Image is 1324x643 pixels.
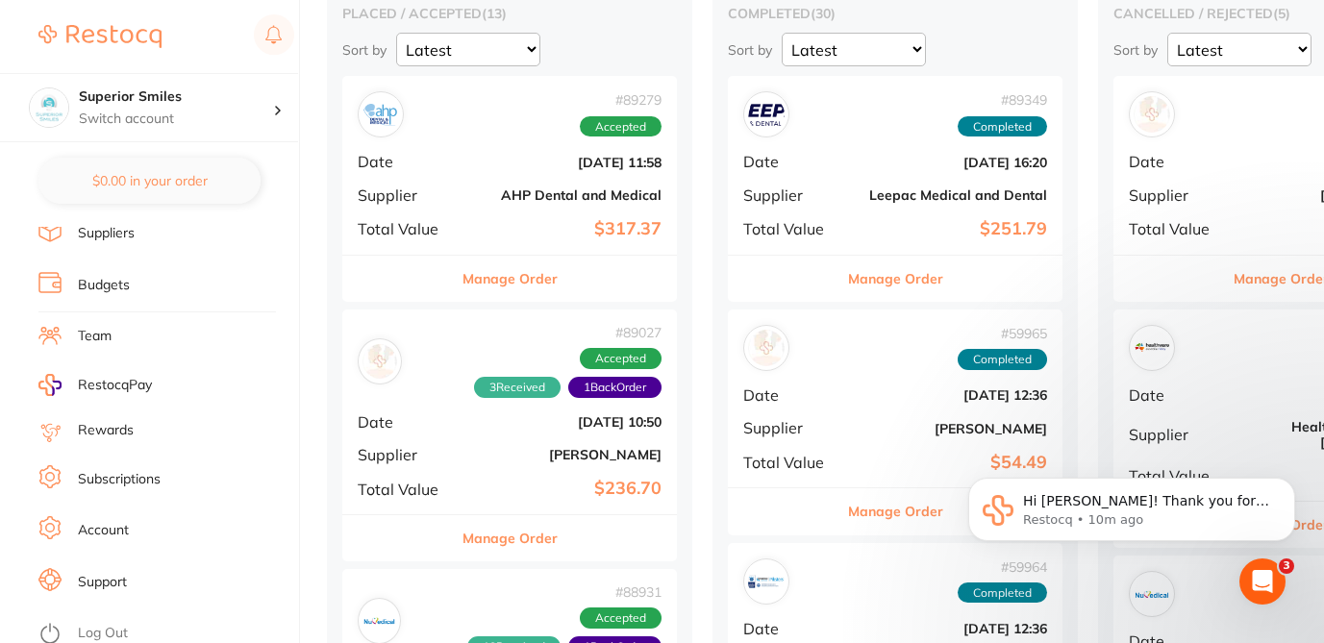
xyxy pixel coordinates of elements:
span: Accepted [580,348,662,369]
span: Completed [958,582,1047,604]
a: RestocqPay [38,374,152,396]
span: Total Value [358,220,454,237]
b: $251.79 [855,219,1047,239]
span: Date [358,153,454,170]
a: Team [78,327,112,346]
span: Received [474,377,561,398]
span: Date [1129,153,1225,170]
span: RestocqPay [78,376,152,395]
a: Subscriptions [78,470,161,489]
b: [DATE] 16:20 [855,155,1047,170]
h4: Superior Smiles [79,87,273,107]
a: Support [78,573,127,592]
span: Completed [958,349,1047,370]
span: Date [358,413,454,431]
img: Restocq Logo [38,25,162,48]
img: Henry Schein Halas [748,330,785,366]
button: $0.00 in your order [38,158,261,204]
b: Leepac Medical and Dental [855,187,1047,203]
b: [DATE] 12:36 [855,621,1047,636]
b: [DATE] 12:36 [855,387,1047,403]
b: AHP Dental and Medical [469,187,662,203]
span: Supplier [1129,426,1225,443]
img: Erskine Dental [748,563,785,600]
img: Adam Dental [1134,96,1170,133]
span: Date [1129,386,1225,404]
b: [DATE] 11:58 [469,155,662,170]
span: # 89279 [580,92,662,108]
span: Date [743,620,839,637]
b: $236.70 [469,479,662,499]
span: # 89027 [402,325,662,340]
span: Back orders [568,377,662,398]
div: AHP Dental and Medical#89279AcceptedDate[DATE] 11:58SupplierAHP Dental and MedicalTotal Value$317... [342,76,677,302]
h2: completed ( 30 ) [728,5,1062,22]
img: Leepac Medical and Dental [748,96,785,133]
span: # 59965 [958,326,1047,341]
b: $54.49 [855,453,1047,473]
img: AHP Dental and Medical [362,96,399,133]
img: Numedical [1134,576,1170,612]
iframe: Intercom notifications message [939,437,1324,591]
b: [PERSON_NAME] [855,421,1047,436]
img: RestocqPay [38,374,62,396]
div: Henry Schein Halas#890273Received1BackOrderAcceptedDate[DATE] 10:50Supplier[PERSON_NAME]Total Val... [342,309,677,561]
span: Total Value [743,220,839,237]
span: Total Value [358,481,454,498]
span: Accepted [580,607,662,629]
button: Manage Order [848,256,943,302]
button: Manage Order [462,515,558,561]
img: Healthware Australia Ridley [1134,330,1170,366]
a: Budgets [78,276,130,295]
img: Numedical [362,605,396,638]
span: # 89349 [958,92,1047,108]
iframe: Intercom live chat [1239,558,1286,605]
span: Accepted [580,116,662,137]
span: Supplier [358,186,454,204]
span: 3 [1279,558,1294,574]
span: Total Value [743,454,839,471]
b: [PERSON_NAME] [469,447,662,462]
p: Sort by [1113,41,1158,59]
span: Supplier [358,446,454,463]
img: Henry Schein Halas [362,344,397,379]
p: Sort by [728,41,772,59]
span: Completed [958,116,1047,137]
p: Switch account [79,110,273,129]
button: Manage Order [462,256,558,302]
a: Suppliers [78,224,135,243]
span: Date [743,386,839,404]
p: Sort by [342,41,387,59]
span: Supplier [1129,186,1225,204]
a: Restocq Logo [38,14,162,59]
span: Supplier [743,419,839,436]
span: # 88931 [401,584,662,600]
img: Superior Smiles [30,88,68,127]
b: $317.37 [469,219,662,239]
h2: placed / accepted ( 13 ) [342,5,677,22]
span: Supplier [743,186,839,204]
a: Account [78,521,129,540]
button: Manage Order [848,488,943,534]
a: Rewards [78,421,134,440]
span: Total Value [1129,220,1225,237]
span: Date [743,153,839,170]
b: [DATE] 10:50 [469,414,662,430]
a: Log Out [78,624,128,643]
